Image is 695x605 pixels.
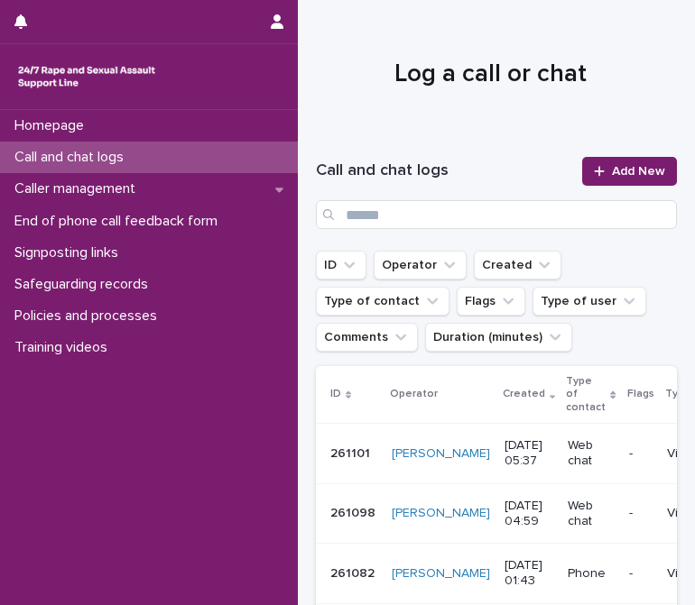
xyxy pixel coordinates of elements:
[533,287,646,316] button: Type of user
[330,563,378,582] p: 261082
[503,384,545,404] p: Created
[568,438,614,469] p: Web chat
[392,506,490,521] a: [PERSON_NAME]
[7,180,150,197] p: Caller management
[474,251,561,280] button: Created
[316,287,449,316] button: Type of contact
[457,287,525,316] button: Flags
[7,149,138,166] p: Call and chat logs
[568,499,614,529] p: Web chat
[7,307,171,325] p: Policies and processes
[316,58,665,91] h1: Log a call or chat
[330,502,379,521] p: 261098
[505,438,553,469] p: [DATE] 05:37
[374,251,467,280] button: Operator
[566,371,606,417] p: Type of contact
[316,200,677,229] input: Search
[7,213,232,230] p: End of phone call feedback form
[7,339,122,356] p: Training videos
[7,244,133,261] p: Signposting links
[390,384,438,404] p: Operator
[392,446,490,462] a: [PERSON_NAME]
[627,384,654,404] p: Flags
[505,558,553,589] p: [DATE] 01:43
[629,506,653,521] p: -
[330,384,341,404] p: ID
[14,59,159,95] img: rhQMoQhaT3yELyF149Cw
[7,276,162,293] p: Safeguarding records
[568,566,614,582] p: Phone
[392,566,490,582] a: [PERSON_NAME]
[316,160,571,182] h1: Call and chat logs
[629,446,653,462] p: -
[425,323,572,352] button: Duration (minutes)
[316,323,418,352] button: Comments
[582,157,677,186] a: Add New
[505,499,553,529] p: [DATE] 04:59
[7,117,98,134] p: Homepage
[316,251,366,280] button: ID
[612,165,665,178] span: Add New
[330,443,374,462] p: 261101
[629,566,653,582] p: -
